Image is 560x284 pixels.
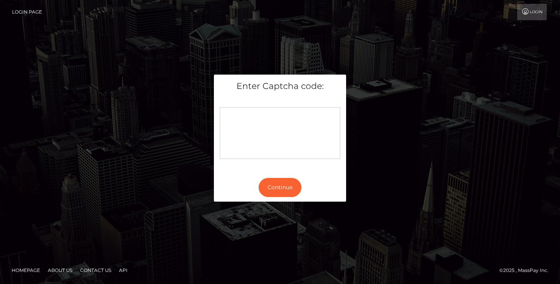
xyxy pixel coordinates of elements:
[259,178,301,197] button: Continue
[9,264,43,276] a: Homepage
[220,107,340,159] div: Captcha widget loading...
[12,4,42,20] a: Login Page
[116,264,131,276] a: API
[77,264,114,276] a: Contact Us
[499,266,554,275] div: © 2025 , MassPay Inc.
[45,264,75,276] a: About Us
[220,80,340,92] h5: Enter Captcha code:
[517,4,547,20] a: Login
